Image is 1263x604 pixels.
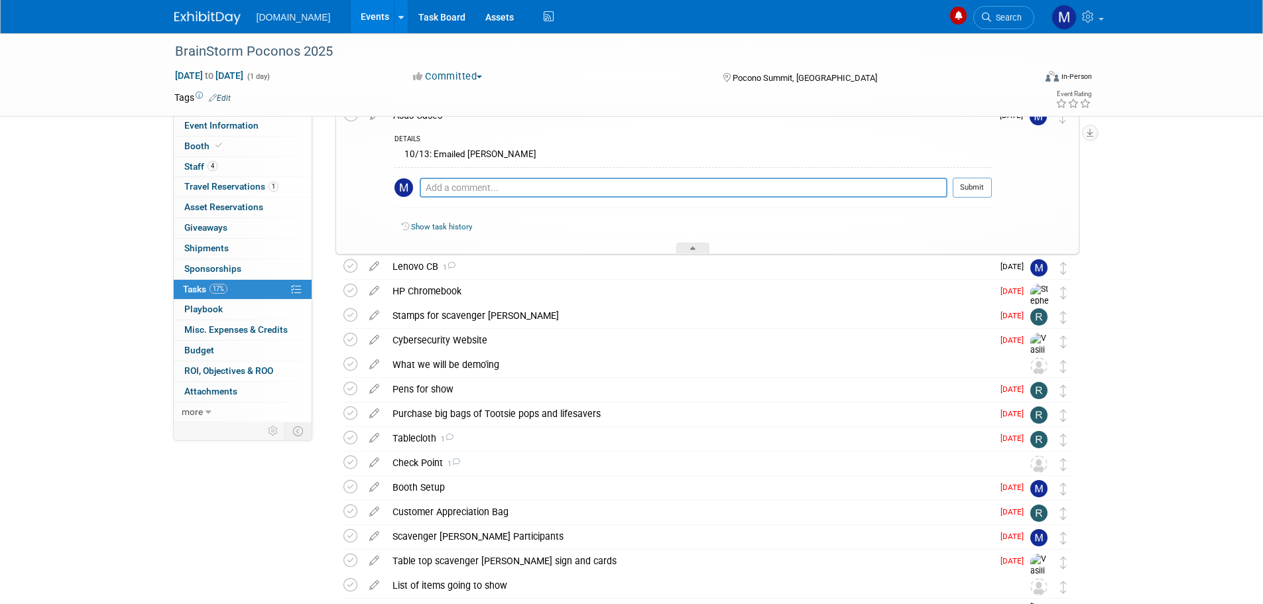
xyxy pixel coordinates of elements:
[443,459,460,468] span: 1
[386,280,992,302] div: HP Chromebook
[182,406,203,417] span: more
[1055,91,1091,97] div: Event Rating
[174,11,241,25] img: ExhibitDay
[215,142,222,149] i: Booth reservation complete
[386,476,992,499] div: Booth Setup
[184,324,288,335] span: Misc. Expenses & Credits
[184,345,214,355] span: Budget
[1060,434,1067,446] i: Move task
[174,116,312,136] a: Event Information
[174,341,312,361] a: Budget
[1000,311,1030,320] span: [DATE]
[246,72,270,81] span: (1 day)
[386,427,992,450] div: Tablecloth
[262,422,285,440] td: Personalize Event Tab Strip
[174,198,312,217] a: Asset Reservations
[1030,578,1048,595] img: Unassigned
[174,218,312,238] a: Giveaways
[394,135,992,146] div: DETAILS
[363,555,386,567] a: edit
[209,93,231,103] a: Edit
[184,141,225,151] span: Booth
[184,120,259,131] span: Event Information
[1060,409,1067,422] i: Move task
[1060,311,1067,324] i: Move task
[1030,357,1048,375] img: Unassigned
[733,73,877,83] span: Pocono Summit, [GEOGRAPHIC_DATA]
[973,6,1034,29] a: Search
[203,70,215,81] span: to
[174,91,231,104] td: Tags
[1060,360,1067,373] i: Move task
[174,157,312,177] a: Staff4
[1060,581,1067,593] i: Move task
[386,550,992,572] div: Table top scavenger [PERSON_NAME] sign and cards
[386,353,1004,376] div: What we will be demo'ing
[1060,532,1067,544] i: Move task
[363,359,386,371] a: edit
[1030,284,1050,331] img: Stephen Bart
[363,481,386,493] a: edit
[394,146,992,166] div: 10/13: Emailed [PERSON_NAME]
[184,263,241,274] span: Sponsorships
[1030,455,1048,473] img: Unassigned
[411,222,472,231] a: Show task history
[1030,259,1048,276] img: Mark Menzella
[1030,505,1048,522] img: Rachelle Menzella
[1000,507,1030,516] span: [DATE]
[1059,111,1066,123] i: Move task
[269,182,278,192] span: 1
[363,408,386,420] a: edit
[257,12,331,23] span: [DOMAIN_NAME]
[363,432,386,444] a: edit
[363,530,386,542] a: edit
[386,525,992,548] div: Scavenger [PERSON_NAME] Participants
[184,304,223,314] span: Playbook
[1030,333,1050,391] img: Vasili Karalewich
[1000,262,1030,271] span: [DATE]
[386,329,992,351] div: Cybersecurity Website
[991,13,1022,23] span: Search
[1000,434,1030,443] span: [DATE]
[184,181,278,192] span: Travel Reservations
[174,70,244,82] span: [DATE] [DATE]
[1060,483,1067,495] i: Move task
[386,574,1004,597] div: List of items going to show
[1030,308,1048,326] img: Rachelle Menzella
[1030,529,1048,546] img: Mark Menzella
[184,365,273,376] span: ROI, Objectives & ROO
[1060,458,1067,471] i: Move task
[1030,431,1048,448] img: Rachelle Menzella
[1030,406,1048,424] img: Rachelle Menzella
[1060,286,1067,299] i: Move task
[394,178,413,197] img: Mark Menzella
[210,284,227,294] span: 17%
[1000,532,1030,541] span: [DATE]
[184,243,229,253] span: Shipments
[184,386,237,396] span: Attachments
[1030,382,1048,399] img: Rachelle Menzella
[174,239,312,259] a: Shipments
[363,334,386,346] a: edit
[408,70,487,84] button: Committed
[174,382,312,402] a: Attachments
[170,40,1014,64] div: BrainStorm Poconos 2025
[183,284,227,294] span: Tasks
[1000,483,1030,492] span: [DATE]
[174,177,312,197] a: Travel Reservations1
[174,280,312,300] a: Tasks17%
[438,263,455,272] span: 1
[363,383,386,395] a: edit
[184,161,217,172] span: Staff
[208,161,217,171] span: 4
[174,259,312,279] a: Sponsorships
[363,579,386,591] a: edit
[1060,556,1067,569] i: Move task
[174,361,312,381] a: ROI, Objectives & ROO
[174,320,312,340] a: Misc. Expenses & Credits
[1060,385,1067,397] i: Move task
[1046,71,1059,82] img: Format-Inperson.png
[1000,409,1030,418] span: [DATE]
[386,501,992,523] div: Customer Appreciation Bag
[174,402,312,422] a: more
